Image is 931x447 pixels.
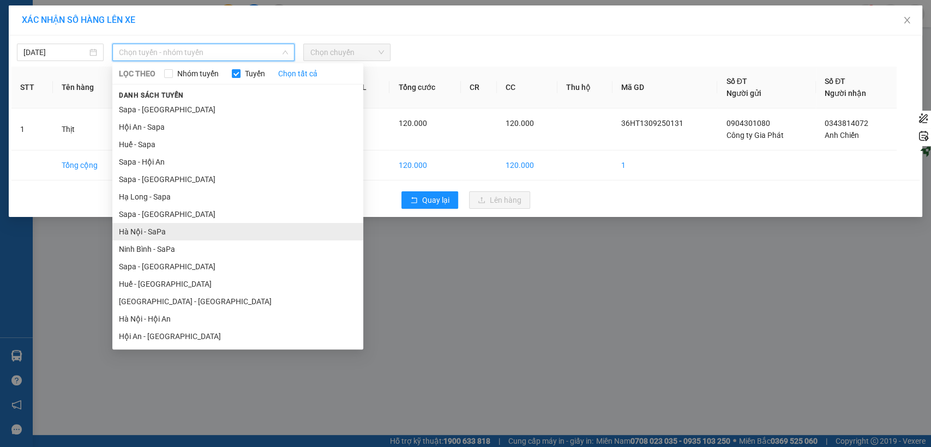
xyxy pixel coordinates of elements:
li: Sapa - [GEOGRAPHIC_DATA] [112,101,363,118]
span: Chọn chuyến [310,44,383,61]
td: Thịt [53,108,123,150]
button: uploadLên hàng [469,191,530,209]
span: Công ty Gia Phát [726,131,783,140]
li: Sapa - Hội An [112,153,363,171]
span: 0343814072 [825,119,868,128]
th: Mã GD [612,67,717,108]
td: 1 [612,150,717,180]
th: CC [497,67,557,108]
span: Tuyến [241,68,269,80]
span: Người nhận [825,89,866,98]
input: 13/09/2025 [23,46,87,58]
th: Tổng cước [389,67,461,108]
span: Số ĐT [825,77,845,86]
button: rollbackQuay lại [401,191,458,209]
td: 120.000 [389,150,461,180]
li: Huế - Sapa [112,136,363,153]
span: rollback [410,196,418,205]
span: Số ĐT [726,77,747,86]
th: CR [461,67,497,108]
li: Hội An - Sapa [112,118,363,136]
li: Hà Nội - SaPa [112,223,363,240]
td: 120.000 [497,150,557,180]
li: Huế - [GEOGRAPHIC_DATA] [112,275,363,293]
li: Sapa - [GEOGRAPHIC_DATA] [112,171,363,188]
span: down [282,49,289,56]
th: Tên hàng [53,67,123,108]
li: [GEOGRAPHIC_DATA] - [GEOGRAPHIC_DATA] [112,293,363,310]
button: Close [892,5,922,36]
td: Tổng cộng [53,150,123,180]
th: STT [11,67,53,108]
span: XÁC NHẬN SỐ HÀNG LÊN XE [22,15,135,25]
li: Hạ Long - Sapa [112,188,363,206]
a: Chọn tất cả [278,68,317,80]
th: Thu hộ [557,67,613,108]
td: 1 [11,108,53,150]
span: Nhóm tuyến [173,68,223,80]
span: 36HT1309250131 [621,119,683,128]
li: Hội An - [GEOGRAPHIC_DATA] [112,328,363,345]
li: Sapa - [GEOGRAPHIC_DATA] [112,206,363,223]
span: Quay lại [422,194,449,206]
li: Ninh Bình - SaPa [112,240,363,258]
span: 120.000 [398,119,427,128]
span: close [903,16,911,25]
li: Hà Nội - Hội An [112,310,363,328]
span: Anh Chiến [825,131,859,140]
span: Danh sách tuyến [112,90,190,100]
span: Chọn tuyến - nhóm tuyến [119,44,288,61]
li: Sapa - [GEOGRAPHIC_DATA] [112,258,363,275]
span: 120.000 [506,119,534,128]
span: LỌC THEO [119,68,155,80]
span: Người gửi [726,89,761,98]
span: 0904301080 [726,119,770,128]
